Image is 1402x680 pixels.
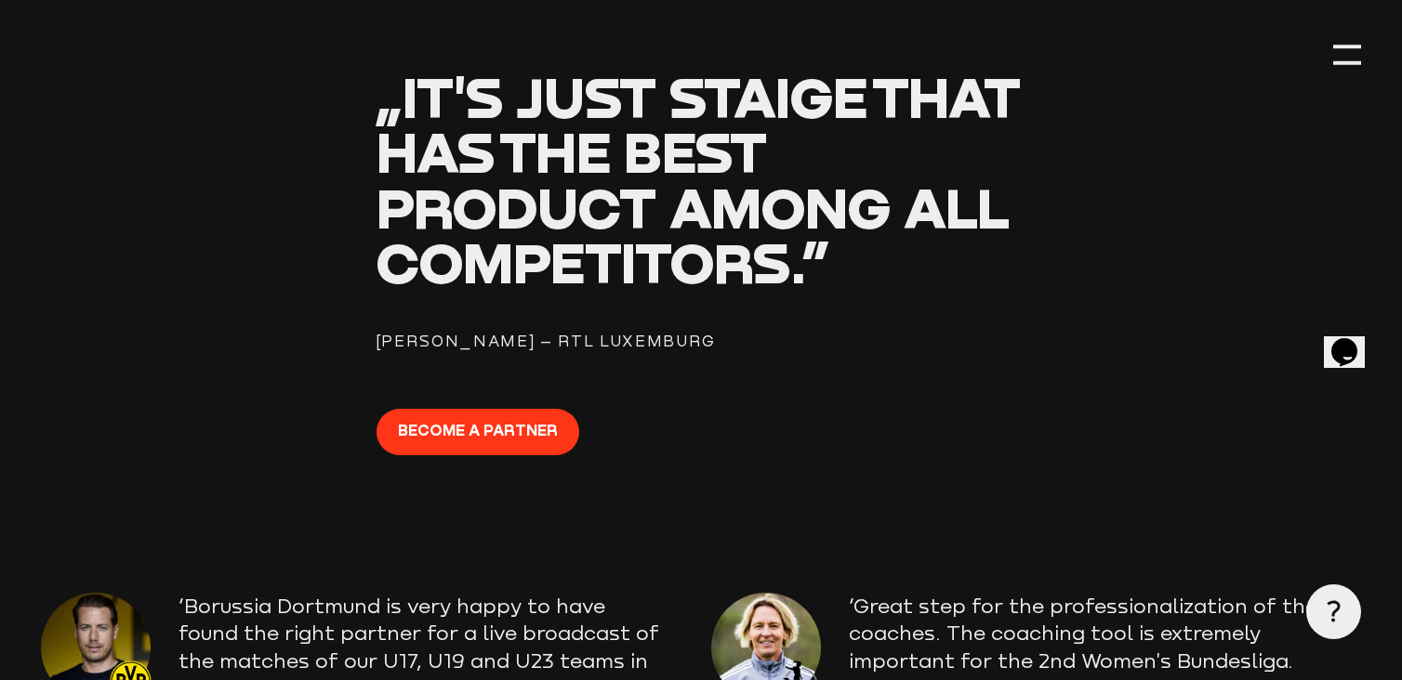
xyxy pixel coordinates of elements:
[1324,312,1383,368] iframe: chat widget
[398,419,558,443] span: Become a partner
[377,62,1021,294] span: „It's just Staige that has the best product among all competitors.”
[377,409,579,455] a: Become a partner
[377,330,1026,354] div: [PERSON_NAME] – RTL Luxemburg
